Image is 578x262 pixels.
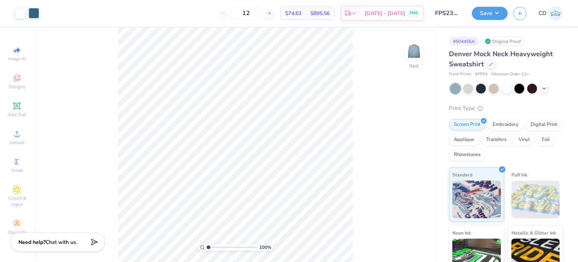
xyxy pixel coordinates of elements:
[46,239,77,246] span: Chat with us.
[472,7,508,20] button: Save
[538,6,563,21] a: CD
[548,6,563,21] img: Crishel Dayo Isa
[8,229,26,235] span: Decorate
[491,71,529,78] span: Minimum Order: 12 +
[9,84,25,90] span: Designs
[4,195,30,207] span: Clipart & logos
[511,181,560,218] img: Puff Ink
[481,134,511,146] div: Transfers
[452,171,472,179] span: Standard
[526,119,562,130] div: Digital Print
[449,119,485,130] div: Screen Print
[449,149,485,161] div: Rhinestones
[511,229,556,237] span: Metallic & Glitter Ink
[449,37,479,46] div: # 504455A
[410,11,418,16] span: FREE
[475,71,488,78] span: # FP94
[429,6,466,21] input: Untitled Design
[365,9,405,17] span: [DATE] - [DATE]
[483,37,525,46] div: Original Proof
[285,9,301,17] span: $74.63
[11,167,23,173] span: Greek
[452,229,471,237] span: Neon Ink
[538,9,546,18] span: CD
[409,63,419,69] div: Back
[8,56,26,62] span: Image AI
[259,244,271,251] span: 100 %
[310,9,330,17] span: $895.56
[449,71,471,78] span: Fresh Prints
[449,134,479,146] div: Applique
[537,134,555,146] div: Foil
[449,104,563,113] div: Print Type
[231,6,261,20] input: – –
[452,181,501,218] img: Standard
[449,49,553,69] span: Denver Mock Neck Heavyweight Sweatshirt
[514,134,535,146] div: Vinyl
[9,139,24,146] span: Upload
[488,119,523,130] div: Embroidery
[511,171,527,179] span: Puff Ink
[18,239,46,246] strong: Need help?
[8,112,26,118] span: Add Text
[406,44,421,59] img: Back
